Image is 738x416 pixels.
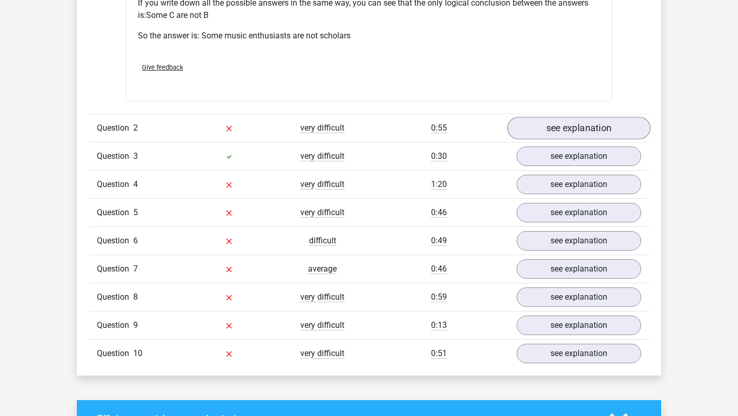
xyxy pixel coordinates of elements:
[517,259,641,279] a: see explanation
[517,147,641,166] a: see explanation
[133,151,138,161] span: 3
[507,117,650,139] a: see explanation
[133,264,138,274] span: 7
[431,123,447,133] span: 0:55
[138,30,600,42] p: So the answer is: Some music enthusiasts are not scholars
[300,320,344,330] span: very difficult
[309,236,336,246] span: difficult
[133,292,138,302] span: 8
[517,231,641,251] a: see explanation
[431,179,447,190] span: 1:20
[431,264,447,274] span: 0:46
[300,348,344,359] span: very difficult
[133,123,138,133] span: 2
[97,235,133,247] span: Question
[97,291,133,303] span: Question
[133,320,138,330] span: 9
[97,122,133,134] span: Question
[142,64,183,71] span: Give feedback
[300,179,344,190] span: very difficult
[133,179,138,189] span: 4
[431,292,447,302] span: 0:59
[300,151,344,161] span: very difficult
[431,348,447,359] span: 0:51
[300,207,344,218] span: very difficult
[300,292,344,302] span: very difficult
[97,263,133,275] span: Question
[97,150,133,162] span: Question
[300,123,344,133] span: very difficult
[97,178,133,191] span: Question
[97,206,133,219] span: Question
[517,316,641,335] a: see explanation
[308,264,337,274] span: average
[431,151,447,161] span: 0:30
[133,207,138,217] span: 5
[133,348,142,358] span: 10
[431,236,447,246] span: 0:49
[97,347,133,360] span: Question
[517,344,641,363] a: see explanation
[97,319,133,331] span: Question
[517,203,641,222] a: see explanation
[517,287,641,307] a: see explanation
[431,207,447,218] span: 0:46
[133,236,138,245] span: 6
[517,175,641,194] a: see explanation
[431,320,447,330] span: 0:13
